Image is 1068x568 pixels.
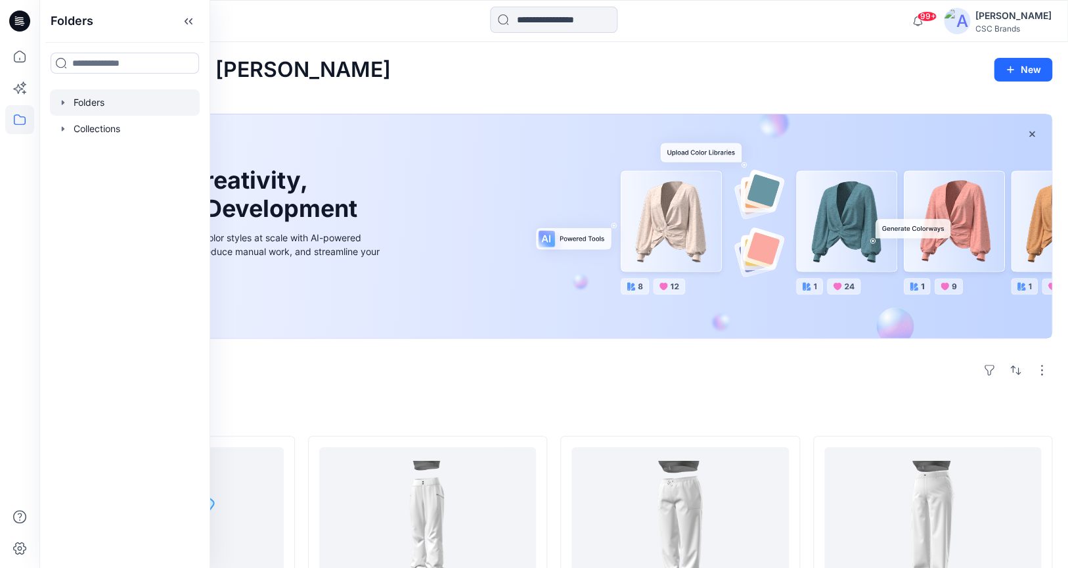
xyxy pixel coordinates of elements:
div: [PERSON_NAME] [975,8,1052,24]
img: avatar [944,8,970,34]
span: 99+ [917,11,937,22]
h2: Welcome back, [PERSON_NAME] [55,58,391,82]
div: Explore ideas faster and recolor styles at scale with AI-powered tools that boost creativity, red... [87,231,383,272]
h4: Styles [55,407,1052,423]
button: New [994,58,1052,82]
a: Discover more [87,288,383,314]
h1: Unleash Creativity, Speed Up Development [87,166,363,223]
div: CSC Brands [975,24,1052,34]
